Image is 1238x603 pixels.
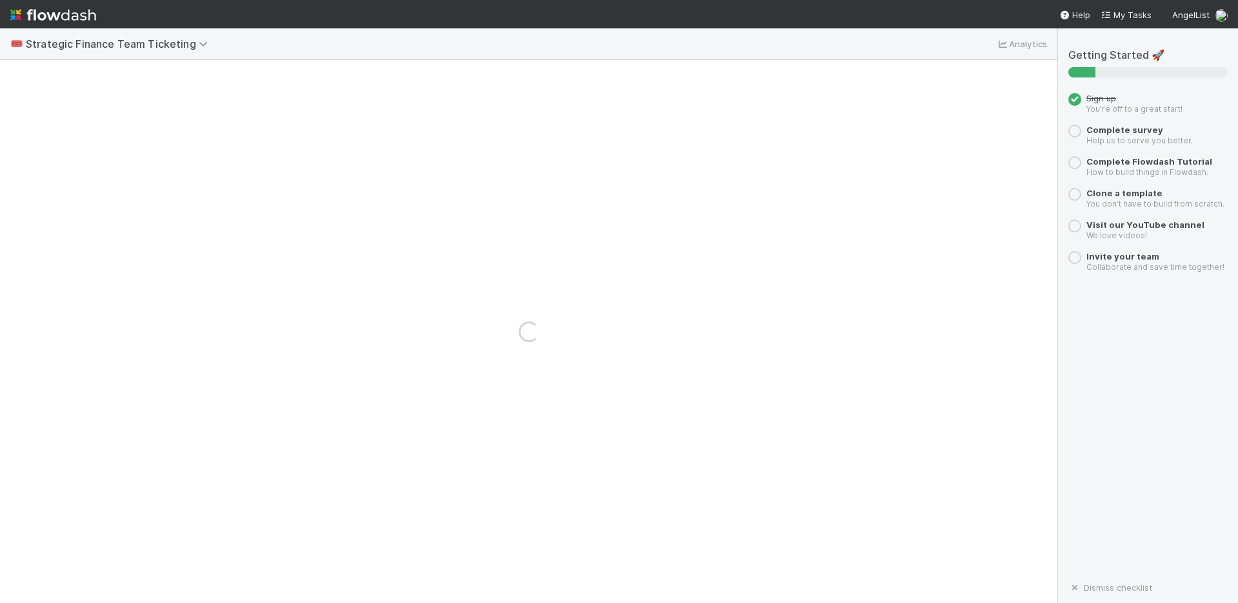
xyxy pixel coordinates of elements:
small: Help us to serve you better. [1086,136,1193,145]
span: 🎟️ [10,38,23,49]
h5: Getting Started 🚀 [1068,49,1228,62]
small: You’re off to a great start! [1086,104,1183,114]
img: avatar_022c235f-155a-4f12-b426-9592538e9d6c.png [1215,9,1228,22]
a: Complete survey [1086,125,1163,135]
small: You don’t have to build from scratch. [1086,199,1224,209]
small: Collaborate and save time together! [1086,262,1224,272]
span: Sign up [1086,93,1116,103]
small: How to build things in Flowdash. [1086,167,1208,177]
span: My Tasks [1101,10,1152,20]
a: Clone a template [1086,188,1163,198]
div: Help [1059,8,1090,21]
a: Complete Flowdash Tutorial [1086,156,1212,167]
a: Dismiss checklist [1068,582,1152,593]
span: AngelList [1172,10,1210,20]
a: Invite your team [1086,251,1159,261]
span: Strategic Finance Team Ticketing [26,37,214,50]
a: My Tasks [1101,8,1152,21]
small: We love videos! [1086,230,1147,240]
a: Visit our YouTube channel [1086,220,1204,230]
a: Analytics [996,36,1047,52]
img: logo-inverted-e16ddd16eac7371096b0.svg [10,4,96,26]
